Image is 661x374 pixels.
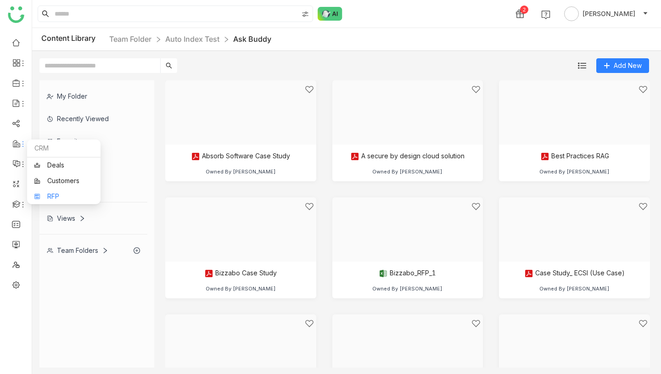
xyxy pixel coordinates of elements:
[47,246,108,254] div: Team Folders
[109,34,151,44] a: Team Folder
[564,6,579,21] img: avatar
[499,80,650,145] img: Document
[318,7,342,21] img: ask-buddy-normal.svg
[233,34,271,44] a: Ask Buddy
[562,6,650,21] button: [PERSON_NAME]
[206,285,276,292] div: Owned By [PERSON_NAME]
[206,168,276,175] div: Owned By [PERSON_NAME]
[524,269,533,278] img: pdf.svg
[332,80,483,145] img: Document
[27,140,101,157] div: CRM
[204,269,277,278] div: Bizzabo Case Study
[191,152,200,161] img: pdf.svg
[524,269,625,278] div: Case Study_ ECSI (Use Case)
[596,58,649,73] button: Add New
[39,107,147,130] div: Recently Viewed
[47,214,85,222] div: Views
[540,152,549,161] img: pdf.svg
[8,6,24,23] img: logo
[578,61,586,70] img: list.svg
[520,6,528,14] div: 2
[499,197,650,262] img: Document
[332,197,483,262] img: Document
[350,152,359,161] img: pdf.svg
[372,168,443,175] div: Owned By [PERSON_NAME]
[165,80,316,145] img: Document
[165,197,316,262] img: Document
[539,285,610,292] div: Owned By [PERSON_NAME]
[34,162,94,168] a: Deals
[539,168,610,175] div: Owned By [PERSON_NAME]
[614,61,642,71] span: Add New
[350,152,465,161] div: A secure by design cloud solution
[302,11,309,18] img: search-type.svg
[379,269,388,278] img: xlsx.svg
[39,130,147,152] div: Favorites
[372,285,443,292] div: Owned By [PERSON_NAME]
[34,178,94,184] a: Customers
[541,10,550,19] img: help.svg
[583,9,635,19] span: [PERSON_NAME]
[540,152,609,161] div: Best Practices RAG
[379,269,436,278] div: Bizzabo_RFP_1
[39,85,147,107] div: My Folder
[191,152,290,161] div: Absorb Software Case Study
[41,33,271,45] div: Content Library
[204,269,213,278] img: pdf.svg
[165,34,219,44] a: Auto Index Test
[34,193,94,200] a: RFP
